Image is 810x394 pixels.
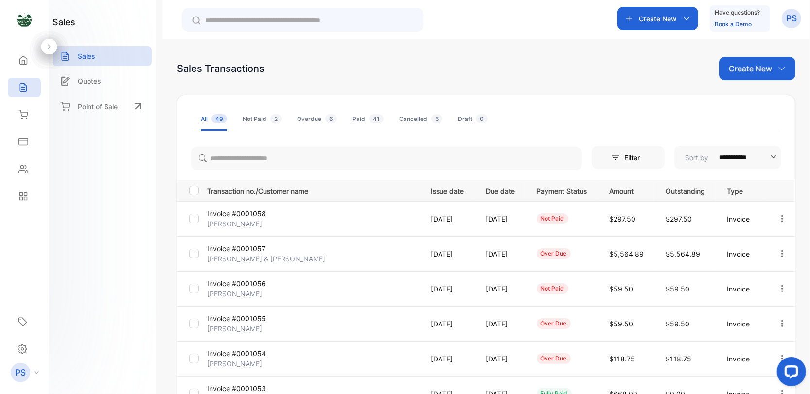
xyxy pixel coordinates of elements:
[431,214,466,224] p: [DATE]
[727,184,757,196] p: Type
[297,115,337,123] div: Overdue
[729,63,772,74] p: Create New
[207,278,278,289] p: Invoice #0001056
[17,13,32,27] img: logo
[537,283,568,294] div: not paid
[537,184,590,196] p: Payment Status
[53,71,152,91] a: Quotes
[666,250,700,258] span: $5,564.89
[325,114,337,123] span: 6
[458,115,488,123] div: Draft
[207,348,278,359] p: Invoice #0001054
[211,114,227,123] span: 49
[537,318,571,329] div: over due
[719,57,795,80] button: Create New
[207,219,278,229] p: [PERSON_NAME]
[431,184,466,196] p: Issue date
[207,359,278,369] p: [PERSON_NAME]
[610,184,646,196] p: Amount
[207,208,278,219] p: Invoice #0001058
[177,61,264,76] div: Sales Transactions
[207,383,278,394] p: Invoice #0001053
[207,289,278,299] p: [PERSON_NAME]
[270,114,282,123] span: 2
[727,214,757,224] p: Invoice
[666,285,689,293] span: $59.50
[207,254,325,264] p: [PERSON_NAME] & [PERSON_NAME]
[431,249,466,259] p: [DATE]
[201,115,227,123] div: All
[685,153,708,163] p: Sort by
[610,215,636,223] span: $297.50
[727,354,757,364] p: Invoice
[666,215,692,223] span: $297.50
[727,249,757,259] p: Invoice
[78,76,101,86] p: Quotes
[369,114,384,123] span: 41
[610,355,635,363] span: $118.75
[617,7,698,30] button: Create New
[715,20,752,28] a: Book a Demo
[207,324,278,334] p: [PERSON_NAME]
[476,114,488,123] span: 0
[207,184,419,196] p: Transaction no./Customer name
[610,320,634,328] span: $59.50
[786,12,797,25] p: PS
[207,313,278,324] p: Invoice #0001055
[666,355,691,363] span: $118.75
[53,46,152,66] a: Sales
[666,320,689,328] span: $59.50
[715,8,760,17] p: Have questions?
[486,214,516,224] p: [DATE]
[15,366,26,379] p: PS
[486,354,516,364] p: [DATE]
[352,115,384,123] div: Paid
[674,146,781,169] button: Sort by
[486,284,516,294] p: [DATE]
[243,115,282,123] div: Not Paid
[610,285,634,293] span: $59.50
[207,243,278,254] p: Invoice #0001057
[431,114,442,123] span: 5
[782,7,801,30] button: PS
[486,319,516,329] p: [DATE]
[431,284,466,294] p: [DATE]
[486,184,516,196] p: Due date
[666,184,707,196] p: Outstanding
[53,96,152,117] a: Point of Sale
[727,319,757,329] p: Invoice
[727,284,757,294] p: Invoice
[486,249,516,259] p: [DATE]
[537,353,571,364] div: over due
[78,51,95,61] p: Sales
[769,353,810,394] iframe: LiveChat chat widget
[78,102,118,112] p: Point of Sale
[639,14,677,24] p: Create New
[399,115,442,123] div: Cancelled
[537,213,568,224] div: not paid
[53,16,75,29] h1: sales
[610,250,644,258] span: $5,564.89
[431,354,466,364] p: [DATE]
[537,248,571,259] div: over due
[431,319,466,329] p: [DATE]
